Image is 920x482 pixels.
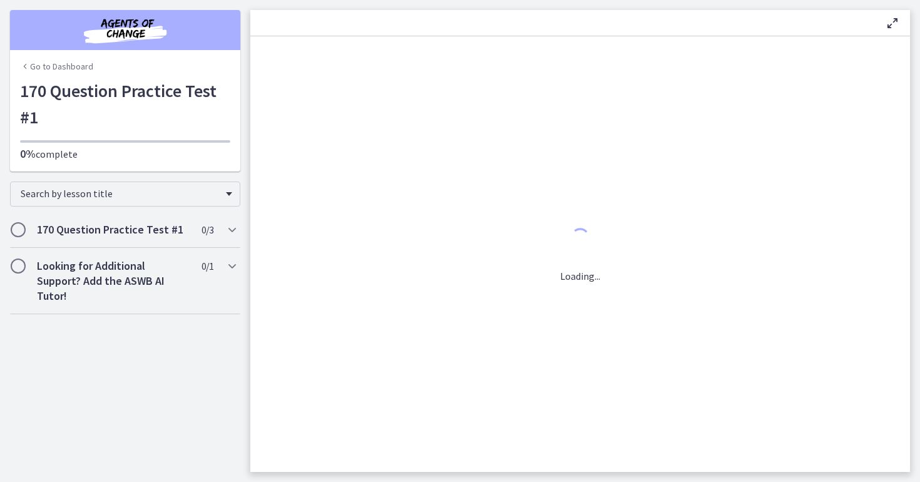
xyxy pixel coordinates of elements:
[50,15,200,45] img: Agents of Change
[37,259,190,304] h2: Looking for Additional Support? Add the ASWB AI Tutor!
[20,146,36,161] span: 0%
[10,182,240,207] div: Search by lesson title
[20,60,93,73] a: Go to Dashboard
[37,222,190,237] h2: 170 Question Practice Test #1
[560,269,600,284] p: Loading...
[21,187,220,200] span: Search by lesson title
[202,222,213,237] span: 0 / 3
[202,259,213,274] span: 0 / 1
[20,78,230,130] h1: 170 Question Practice Test #1
[20,146,230,162] p: complete
[560,225,600,254] div: 1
